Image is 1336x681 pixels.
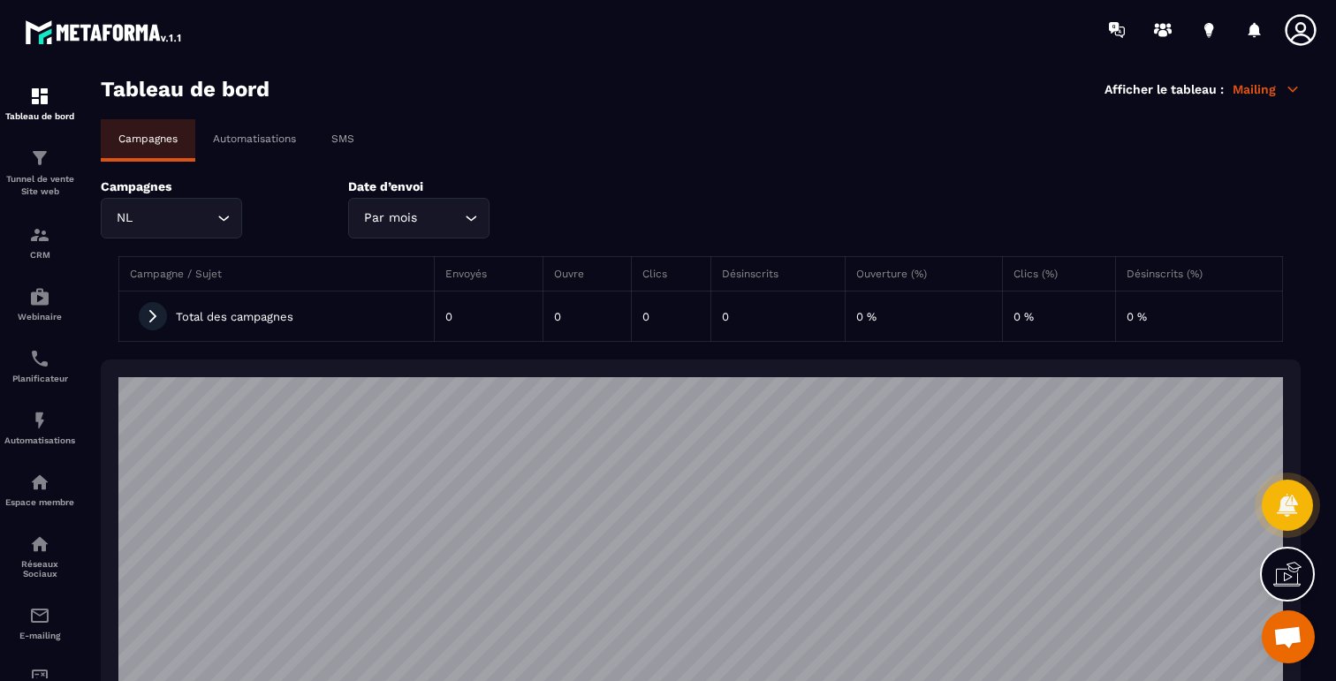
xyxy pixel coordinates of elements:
[118,132,178,145] p: Campagnes
[4,111,75,121] p: Tableau de bord
[4,497,75,507] p: Espace membre
[360,208,421,228] span: Par mois
[4,435,75,445] p: Automatisations
[1003,257,1116,291] th: Clics (%)
[1003,291,1116,342] td: 0 %
[1233,81,1301,97] p: Mailing
[4,250,75,260] p: CRM
[4,335,75,397] a: schedulerschedulerPlanificateur
[25,16,184,48] img: logo
[4,72,75,134] a: formationformationTableau de bord
[101,77,269,102] h3: Tableau de bord
[1116,291,1283,342] td: 0 %
[4,273,75,335] a: automationsautomationsWebinaire
[29,348,50,369] img: scheduler
[29,533,50,555] img: social-network
[543,291,631,342] td: 0
[435,257,543,291] th: Envoyés
[213,132,296,145] p: Automatisations
[845,257,1003,291] th: Ouverture (%)
[348,198,490,238] div: Search for option
[4,458,75,520] a: automationsautomationsEspace membre
[4,173,75,198] p: Tunnel de vente Site web
[4,374,75,383] p: Planificateur
[435,291,543,342] td: 0
[136,208,213,228] input: Search for option
[29,605,50,626] img: email
[101,179,322,193] p: Campagnes
[4,520,75,592] a: social-networksocial-networkRéseaux Sociaux
[1262,610,1315,663] div: Ouvrir le chat
[331,132,354,145] p: SMS
[4,134,75,211] a: formationformationTunnel de vente Site web
[845,291,1003,342] td: 0 %
[711,291,845,342] td: 0
[29,286,50,307] img: automations
[29,410,50,431] img: automations
[711,257,845,291] th: Désinscrits
[29,224,50,246] img: formation
[4,397,75,458] a: automationsautomationsAutomatisations
[4,559,75,579] p: Réseaux Sociaux
[632,291,711,342] td: 0
[4,211,75,273] a: formationformationCRM
[348,179,569,193] p: Date d’envoi
[543,257,631,291] th: Ouvre
[29,148,50,169] img: formation
[130,302,423,330] div: Total des campagnes
[632,257,711,291] th: Clics
[421,208,460,228] input: Search for option
[4,312,75,322] p: Webinaire
[4,592,75,654] a: emailemailE-mailing
[119,257,435,291] th: Campagne / Sujet
[1104,82,1224,96] p: Afficher le tableau :
[112,208,136,228] span: NL
[29,86,50,107] img: formation
[4,631,75,640] p: E-mailing
[29,472,50,493] img: automations
[101,198,242,238] div: Search for option
[1116,257,1283,291] th: Désinscrits (%)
